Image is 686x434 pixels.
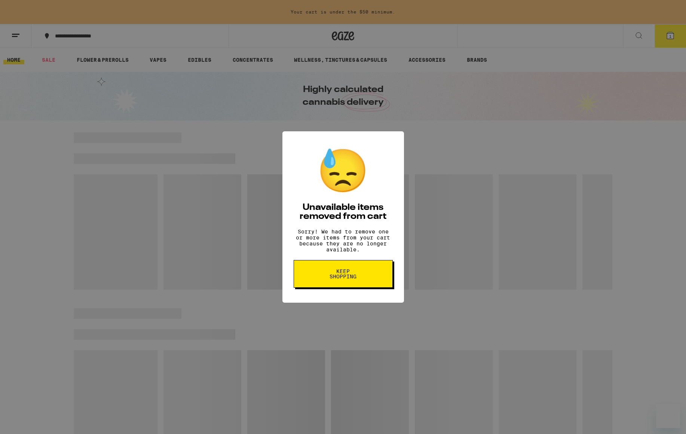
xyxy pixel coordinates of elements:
p: Sorry! We had to remove one or more items from your cart because they are no longer available. [294,229,393,253]
span: Keep Shopping [324,269,362,279]
h2: Unavailable items removed from cart [294,203,393,221]
div: 😓 [317,146,369,196]
iframe: Button to launch messaging window [656,404,680,428]
button: Keep Shopping [294,260,393,288]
